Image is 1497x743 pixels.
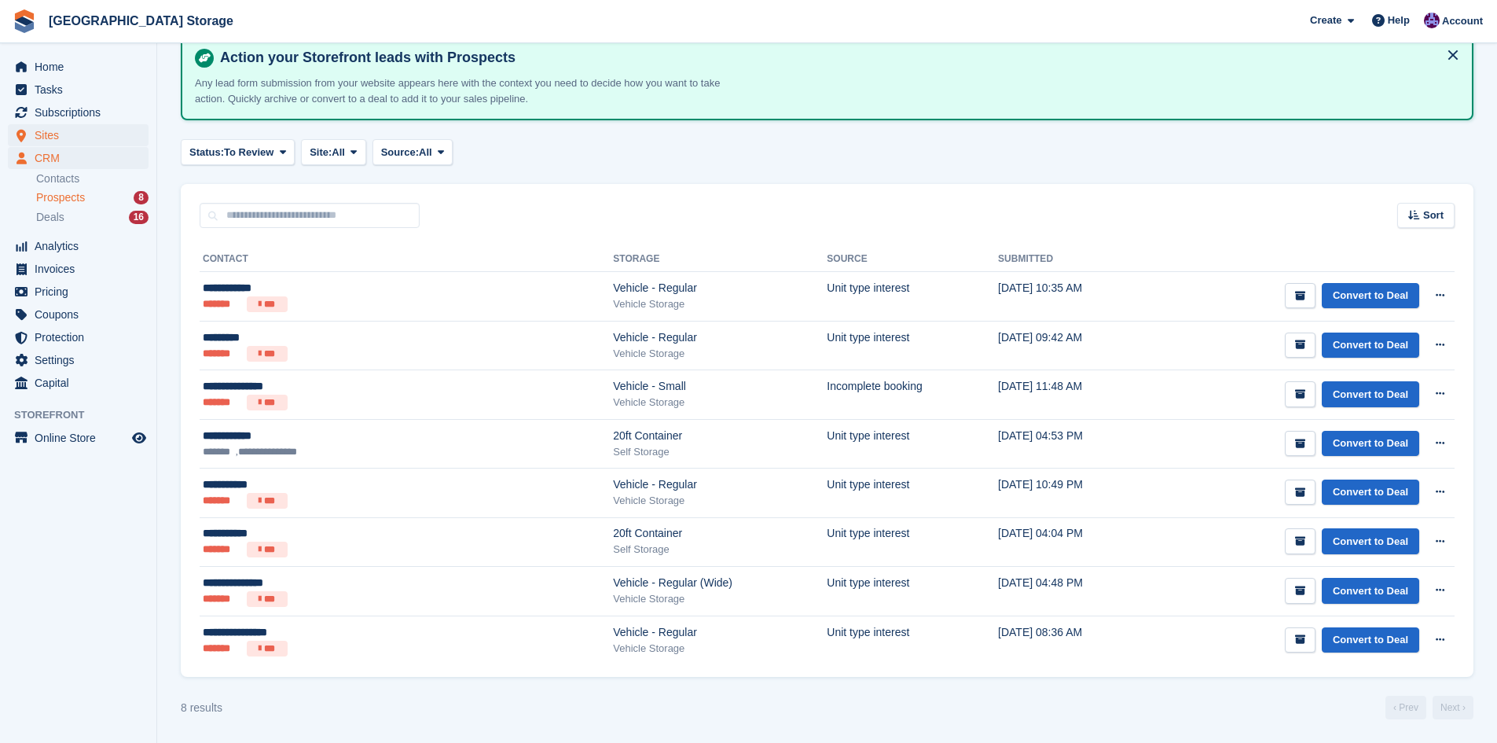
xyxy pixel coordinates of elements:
[310,145,332,160] span: Site:
[613,444,827,460] div: Self Storage
[35,372,129,394] span: Capital
[35,258,129,280] span: Invoices
[195,75,745,106] p: Any lead form submission from your website appears here with the context you need to decide how y...
[613,247,827,272] th: Storage
[35,124,129,146] span: Sites
[35,349,129,371] span: Settings
[8,235,149,257] a: menu
[827,469,998,518] td: Unit type interest
[1322,627,1419,653] a: Convert to Deal
[8,124,149,146] a: menu
[8,79,149,101] a: menu
[36,171,149,186] a: Contacts
[1322,333,1419,359] a: Convert to Deal
[8,56,149,78] a: menu
[1442,13,1483,29] span: Account
[613,525,827,542] div: 20ft Container
[998,517,1150,567] td: [DATE] 04:04 PM
[35,427,129,449] span: Online Store
[13,9,36,33] img: stora-icon-8386f47178a22dfd0bd8f6a31ec36ba5ce8667c1dd55bd0f319d3a0aa187defe.svg
[613,624,827,641] div: Vehicle - Regular
[381,145,419,160] span: Source:
[613,542,827,557] div: Self Storage
[35,281,129,303] span: Pricing
[372,139,453,165] button: Source: All
[827,517,998,567] td: Unit type interest
[827,616,998,664] td: Unit type interest
[36,209,149,226] a: Deals 16
[35,56,129,78] span: Home
[613,493,827,509] div: Vehicle Storage
[189,145,224,160] span: Status:
[613,329,827,346] div: Vehicle - Regular
[35,101,129,123] span: Subscriptions
[36,190,85,205] span: Prospects
[35,326,129,348] span: Protection
[419,145,432,160] span: All
[35,235,129,257] span: Analytics
[998,616,1150,664] td: [DATE] 08:36 AM
[301,139,366,165] button: Site: All
[35,79,129,101] span: Tasks
[1310,13,1341,28] span: Create
[613,476,827,493] div: Vehicle - Regular
[613,591,827,607] div: Vehicle Storage
[8,258,149,280] a: menu
[8,372,149,394] a: menu
[998,321,1150,370] td: [DATE] 09:42 AM
[613,296,827,312] div: Vehicle Storage
[14,407,156,423] span: Storefront
[613,575,827,591] div: Vehicle - Regular (Wide)
[613,346,827,362] div: Vehicle Storage
[42,8,240,34] a: [GEOGRAPHIC_DATA] Storage
[1424,13,1440,28] img: Hollie Harvey
[998,567,1150,616] td: [DATE] 04:48 PM
[134,191,149,204] div: 8
[1423,208,1444,223] span: Sort
[1322,528,1419,554] a: Convert to Deal
[998,469,1150,518] td: [DATE] 10:49 PM
[200,247,613,272] th: Contact
[1385,696,1426,719] a: Previous
[998,272,1150,322] td: [DATE] 10:35 AM
[613,378,827,395] div: Vehicle - Small
[1322,381,1419,407] a: Convert to Deal
[827,419,998,468] td: Unit type interest
[1322,578,1419,604] a: Convert to Deal
[8,303,149,326] a: menu
[35,303,129,326] span: Coupons
[1322,283,1419,309] a: Convert to Deal
[613,641,827,657] div: Vehicle Storage
[8,147,149,169] a: menu
[613,280,827,296] div: Vehicle - Regular
[613,428,827,444] div: 20ft Container
[998,419,1150,468] td: [DATE] 04:53 PM
[998,247,1150,272] th: Submitted
[214,49,1459,67] h4: Action your Storefront leads with Prospects
[1382,696,1477,719] nav: Page
[130,429,149,447] a: Preview store
[998,370,1150,420] td: [DATE] 11:48 AM
[181,700,222,716] div: 8 results
[827,370,998,420] td: Incomplete booking
[1322,480,1419,506] a: Convert to Deal
[8,427,149,449] a: menu
[827,247,998,272] th: Source
[181,139,295,165] button: Status: To Review
[827,321,998,370] td: Unit type interest
[36,189,149,206] a: Prospects 8
[1433,696,1473,719] a: Next
[8,281,149,303] a: menu
[129,211,149,224] div: 16
[827,272,998,322] td: Unit type interest
[8,326,149,348] a: menu
[332,145,345,160] span: All
[8,349,149,371] a: menu
[224,145,273,160] span: To Review
[8,101,149,123] a: menu
[1388,13,1410,28] span: Help
[827,567,998,616] td: Unit type interest
[613,395,827,410] div: Vehicle Storage
[35,147,129,169] span: CRM
[36,210,64,225] span: Deals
